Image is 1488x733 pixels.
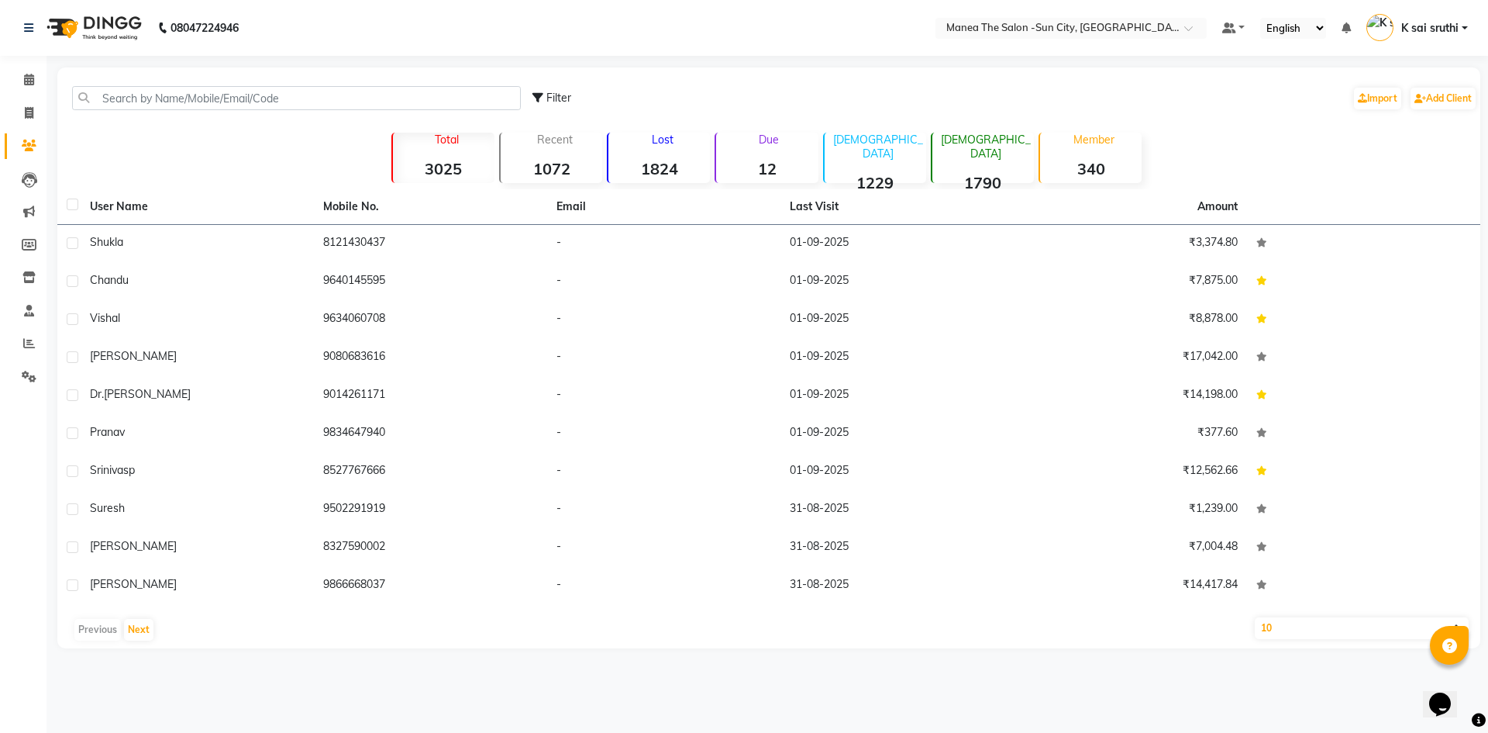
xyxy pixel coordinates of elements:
span: p [129,463,135,477]
td: 01-09-2025 [780,301,1014,339]
span: srinivas [90,463,129,477]
a: Import [1354,88,1401,109]
td: 8121430437 [314,225,547,263]
td: - [547,567,780,605]
td: 9640145595 [314,263,547,301]
strong: 1790 [932,173,1034,192]
td: - [547,453,780,491]
p: Recent [507,133,602,147]
td: - [547,301,780,339]
span: K sai sruthi [1401,20,1459,36]
td: ₹17,042.00 [1014,339,1247,377]
td: 01-09-2025 [780,339,1014,377]
td: 01-09-2025 [780,225,1014,263]
td: ₹7,004.48 [1014,529,1247,567]
td: 9634060708 [314,301,547,339]
td: 8327590002 [314,529,547,567]
td: ₹1,239.00 [1014,491,1247,529]
p: Total [399,133,494,147]
td: 01-09-2025 [780,453,1014,491]
td: - [547,339,780,377]
td: - [547,529,780,567]
td: 9834647940 [314,415,547,453]
td: 01-09-2025 [780,377,1014,415]
td: - [547,263,780,301]
th: User Name [81,189,314,225]
td: ₹14,198.00 [1014,377,1247,415]
span: Chandu [90,273,129,287]
p: Member [1046,133,1142,147]
strong: 3025 [393,159,494,178]
td: ₹377.60 [1014,415,1247,453]
td: ₹14,417.84 [1014,567,1247,605]
strong: 1229 [825,173,926,192]
td: 31-08-2025 [780,529,1014,567]
span: [PERSON_NAME] [90,539,177,553]
td: ₹8,878.00 [1014,301,1247,339]
p: [DEMOGRAPHIC_DATA] [939,133,1034,161]
iframe: chat widget [1423,671,1472,717]
p: Lost [615,133,710,147]
span: suresh [90,501,125,515]
input: Search by Name/Mobile/Email/Code [72,86,521,110]
td: 31-08-2025 [780,491,1014,529]
td: ₹7,875.00 [1014,263,1247,301]
td: ₹12,562.66 [1014,453,1247,491]
td: 01-09-2025 [780,415,1014,453]
a: Add Client [1410,88,1476,109]
strong: 1824 [608,159,710,178]
td: - [547,377,780,415]
td: 9014261171 [314,377,547,415]
span: dr.[PERSON_NAME] [90,387,191,401]
strong: 12 [716,159,818,178]
td: ₹3,374.80 [1014,225,1247,263]
td: 9502291919 [314,491,547,529]
td: 9866668037 [314,567,547,605]
span: Shukla [90,235,123,249]
td: 31-08-2025 [780,567,1014,605]
p: Due [719,133,818,147]
strong: 340 [1040,159,1142,178]
th: Last Visit [780,189,1014,225]
td: - [547,225,780,263]
b: 08047224946 [170,6,239,50]
span: pranav [90,425,125,439]
td: 01-09-2025 [780,263,1014,301]
span: [PERSON_NAME] [90,577,177,591]
span: Filter [546,91,571,105]
span: vishal [90,311,120,325]
td: - [547,415,780,453]
span: [PERSON_NAME] [90,349,177,363]
th: Amount [1188,189,1247,224]
img: logo [40,6,146,50]
td: 9080683616 [314,339,547,377]
td: 8527767666 [314,453,547,491]
p: [DEMOGRAPHIC_DATA] [831,133,926,161]
button: Next [124,619,153,641]
td: - [547,491,780,529]
strong: 1072 [501,159,602,178]
th: Mobile No. [314,189,547,225]
img: K sai sruthi [1366,14,1393,41]
th: Email [547,189,780,225]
